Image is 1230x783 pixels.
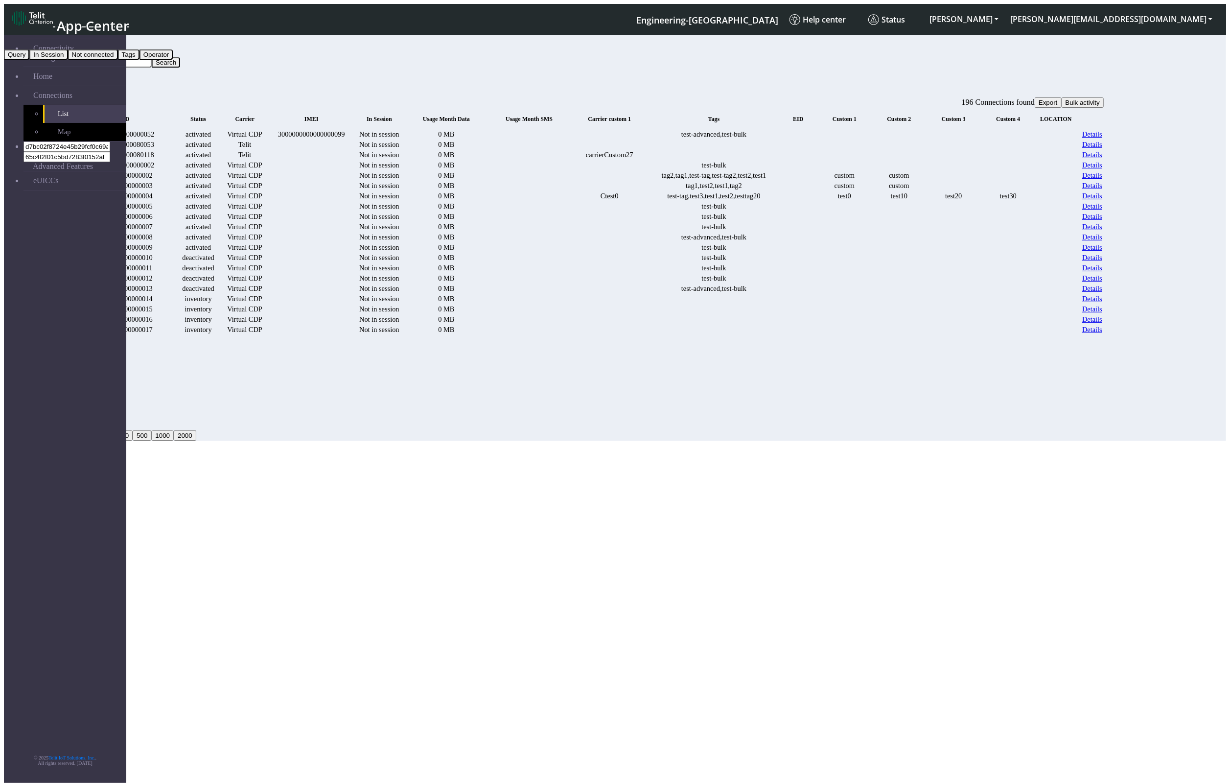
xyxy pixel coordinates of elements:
span: 0 MB [438,202,454,210]
a: Details [1082,254,1102,262]
div: custom [818,171,871,180]
span: 0 MB [438,274,454,282]
div: test-advanced,test-bulk [650,285,778,293]
span: activated [186,141,211,148]
a: Details [1082,151,1102,159]
span: IMEI [304,116,319,122]
span: Custom 1 [833,116,857,122]
div: Virtual CDP [221,315,268,324]
div: Virtual CDP [221,202,268,211]
span: Not in session [359,274,399,282]
span: Custom 2 [887,116,911,122]
span: Not in session [359,223,399,231]
span: Connections [33,91,72,100]
span: Custom 4 [996,116,1020,122]
span: activated [186,213,211,220]
a: Details [1082,192,1102,200]
a: Home [23,67,126,86]
span: inventory [185,315,212,323]
div: Telit [221,141,268,149]
div: Virtual CDP [221,213,268,221]
div: test-bulk [650,274,778,283]
span: LOCATION [1040,116,1071,122]
button: Search [152,57,180,68]
span: Not in session [359,130,399,138]
a: Details [1082,274,1102,283]
span: 0 MB [438,254,454,261]
div: test-bulk [650,243,778,252]
a: List [43,105,126,123]
div: Virtual CDP [221,305,268,313]
button: In Session [29,49,68,60]
button: 500 [133,430,151,441]
span: Carrier [235,116,254,122]
button: Bulk activity [1062,97,1104,108]
div: Virtual CDP [221,182,268,190]
span: 0 MB [438,161,454,169]
span: Not in session [359,151,399,159]
div: Virtual CDP [221,243,268,252]
a: Details [1082,285,1102,293]
button: Not connected [68,49,118,60]
a: Your current platform instance [636,10,778,28]
button: 2000 [174,430,196,441]
span: activated [186,192,211,200]
span: Not in session [359,171,399,179]
a: Connections [23,86,126,105]
div: test-bulk [650,264,778,272]
div: Virtual CDP [221,130,268,139]
span: 0 MB [438,213,454,220]
span: inventory [185,305,212,313]
span: 0 MB [438,130,454,138]
span: Not in session [359,295,399,303]
a: Details [1082,305,1102,313]
div: Virtual CDP [221,326,268,334]
span: 0 MB [438,171,454,179]
div: 3000000000000000099 [270,130,353,139]
div: custom [873,171,925,180]
span: activated [186,233,211,241]
div: Telit [221,151,268,159]
span: Carrier custom 1 [588,116,631,122]
span: inventory [185,326,212,333]
span: 0 MB [438,141,454,148]
div: Virtual CDP [221,254,268,262]
span: 0 MB [438,305,454,313]
span: 0 MB [438,192,454,200]
button: Query [4,49,29,60]
span: 0 MB [438,315,454,323]
div: Virtual CDP [221,285,268,293]
span: Advanced Features [33,162,93,171]
button: [PERSON_NAME] [924,10,1004,28]
span: Status [190,116,206,122]
span: 0 MB [438,233,454,241]
a: Details [1082,243,1102,252]
span: activated [186,223,211,231]
div: custom [873,182,925,190]
span: 0 MB [438,326,454,333]
span: 0 MB [438,223,454,231]
span: Not in session [359,202,399,210]
span: 0 MB [438,182,454,190]
a: Details [1082,315,1102,324]
span: Not in session [359,264,399,272]
div: carrierCustom27 [572,151,648,159]
div: test-advanced,test-bulk [650,130,778,139]
a: Connectivity Management [23,39,126,67]
span: In Session [367,116,392,122]
div: test-bulk [650,161,778,169]
div: Virtual CDP [221,264,268,272]
div: test20 [928,192,980,200]
div: test0 [818,192,871,200]
div: Virtual CDP [221,233,268,241]
span: 0 MB [438,151,454,159]
span: Custom 3 [942,116,966,122]
a: Details [1082,233,1102,241]
div: tag2,tag1,test-tag,test-tag2,test2,test1 [650,171,778,180]
span: Not in session [359,161,399,169]
a: Map [43,123,126,141]
span: EID [793,116,803,122]
span: Help center [789,14,846,25]
button: [PERSON_NAME][EMAIL_ADDRESS][DOMAIN_NAME] [1004,10,1218,28]
div: Virtual CDP [221,295,268,303]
